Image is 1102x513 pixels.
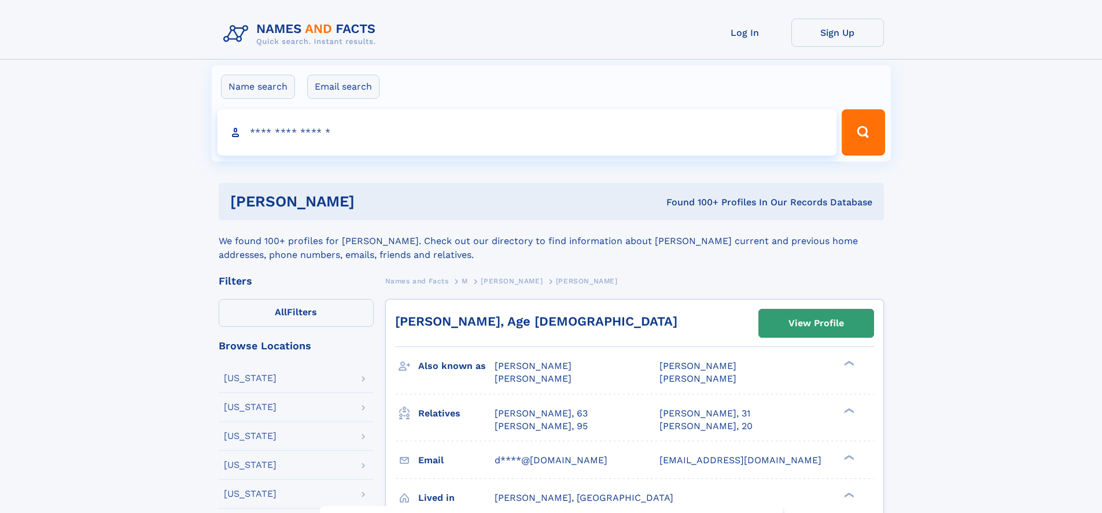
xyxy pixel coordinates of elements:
[791,19,884,47] a: Sign Up
[659,420,753,433] a: [PERSON_NAME], 20
[510,196,872,209] div: Found 100+ Profiles In Our Records Database
[221,75,295,99] label: Name search
[659,455,821,466] span: [EMAIL_ADDRESS][DOMAIN_NAME]
[841,453,855,461] div: ❯
[481,274,543,288] a: [PERSON_NAME]
[495,360,572,371] span: [PERSON_NAME]
[659,360,736,371] span: [PERSON_NAME]
[841,491,855,499] div: ❯
[788,310,844,337] div: View Profile
[418,451,495,470] h3: Email
[218,109,837,156] input: search input
[481,277,543,285] span: [PERSON_NAME]
[385,274,449,288] a: Names and Facts
[699,19,791,47] a: Log In
[418,356,495,376] h3: Also known as
[462,277,468,285] span: M
[219,276,374,286] div: Filters
[841,360,855,367] div: ❯
[462,274,468,288] a: M
[659,373,736,384] span: [PERSON_NAME]
[418,488,495,508] h3: Lived in
[219,341,374,351] div: Browse Locations
[219,299,374,327] label: Filters
[275,307,287,318] span: All
[841,407,855,414] div: ❯
[495,492,673,503] span: [PERSON_NAME], [GEOGRAPHIC_DATA]
[495,407,588,420] a: [PERSON_NAME], 63
[230,194,511,209] h1: [PERSON_NAME]
[224,374,277,383] div: [US_STATE]
[418,404,495,423] h3: Relatives
[659,407,750,420] a: [PERSON_NAME], 31
[842,109,884,156] button: Search Button
[219,220,884,262] div: We found 100+ profiles for [PERSON_NAME]. Check out our directory to find information about [PERS...
[307,75,379,99] label: Email search
[556,277,618,285] span: [PERSON_NAME]
[224,460,277,470] div: [US_STATE]
[219,19,385,50] img: Logo Names and Facts
[395,314,677,329] a: [PERSON_NAME], Age [DEMOGRAPHIC_DATA]
[224,403,277,412] div: [US_STATE]
[495,373,572,384] span: [PERSON_NAME]
[224,431,277,441] div: [US_STATE]
[759,309,874,337] a: View Profile
[495,420,588,433] a: [PERSON_NAME], 95
[224,489,277,499] div: [US_STATE]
